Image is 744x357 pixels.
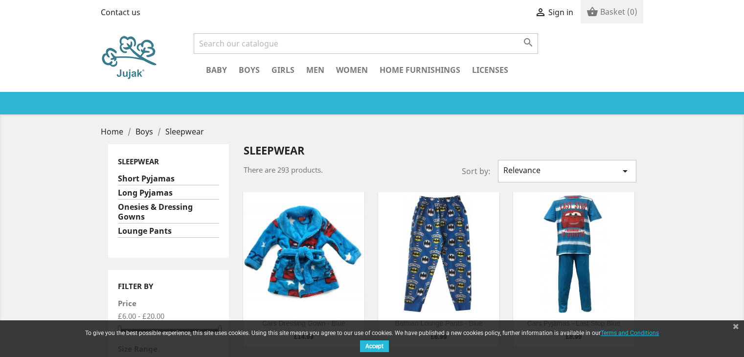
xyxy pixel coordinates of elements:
a: Cars Dressing Gown - Blue [262,319,345,327]
a: Onesies & Dressing Gowns [118,202,220,223]
a: Home Furnishings [375,64,465,78]
a: Contact us [101,7,140,18]
a: Sleepwear [118,156,159,166]
p: Filter By [118,282,220,290]
span: Basket [600,6,625,17]
img: Jujak [101,33,160,82]
span: (0) [627,6,637,17]
a: Girls [267,64,299,78]
button:  [519,36,537,49]
a: Lounge Pants [118,226,220,238]
div: To give you the best possible experience, this site uses cookies. Using this site means you agree... [79,330,666,355]
a:  Sign in [535,7,573,18]
i: shopping_basket [586,7,598,19]
img: Cars Dressing Gown - Blue [243,192,364,313]
a: Women [331,64,373,78]
i:  [619,165,631,177]
h1: Sleepwear [244,144,636,156]
a: Licenses [467,64,513,78]
a: Boys [234,64,265,78]
i:  [535,7,546,19]
p: Price [118,299,205,308]
a: Long Pyjamas [118,188,220,200]
a: Boys [135,126,155,137]
a: Cars Pyjamas - Last Stop Blue [527,319,621,327]
a: Men [301,64,329,78]
a: Short Pyjamas [118,174,220,185]
p: There are 293 products. [244,165,432,175]
a: Baby [201,64,232,78]
span: Sign in [548,7,573,18]
a: 12,964 verified reviews [305,101,454,112]
a: Home [101,126,125,137]
span: Sort by: [447,166,498,176]
span: Home [101,126,123,137]
button: Relevance [498,160,636,182]
i:  [522,37,534,48]
span: Boys [135,126,153,137]
a: Batman Lounge Pants - Blue [395,319,482,327]
p: £6.00 - £20.00 [118,311,220,321]
a: Terms and Conditions [601,326,659,339]
span: 12,964 verified reviews [364,99,454,110]
button: Accept [360,340,389,352]
a: Sleepwear [165,126,204,137]
input: Search [194,33,538,54]
img: Batman Lounge Pants - Blue [378,192,499,313]
img: Cars Pyjamas - Last Stop Blue [513,192,634,313]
